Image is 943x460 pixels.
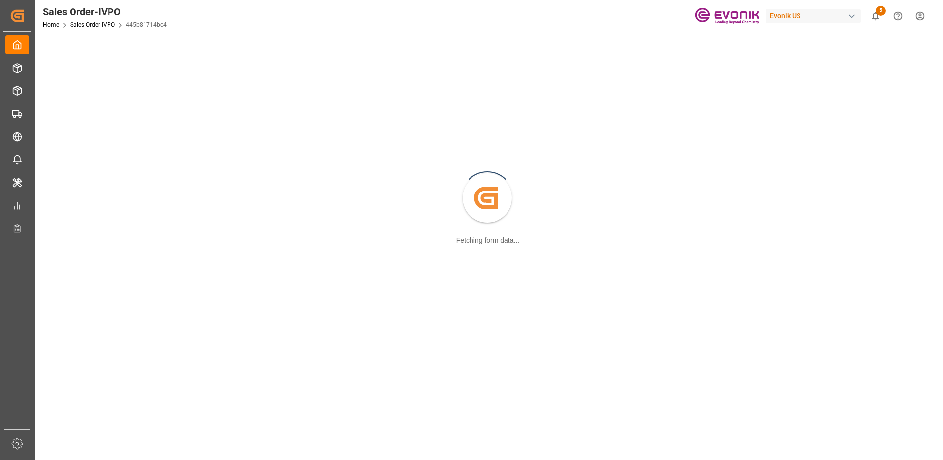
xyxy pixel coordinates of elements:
[887,5,909,27] button: Help Center
[43,21,59,28] a: Home
[70,21,115,28] a: Sales Order-IVPO
[695,7,759,25] img: Evonik-brand-mark-Deep-Purple-RGB.jpeg_1700498283.jpeg
[865,5,887,27] button: show 5 new notifications
[456,235,519,246] div: Fetching form data...
[43,4,167,19] div: Sales Order-IVPO
[876,6,886,16] span: 5
[766,9,861,23] div: Evonik US
[766,6,865,25] button: Evonik US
